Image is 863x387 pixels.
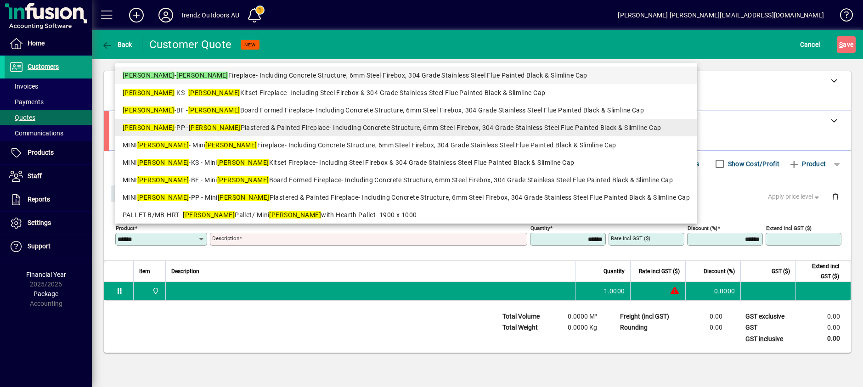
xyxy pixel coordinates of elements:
[9,129,63,137] span: Communications
[798,36,823,53] button: Cancel
[137,176,189,184] em: [PERSON_NAME]
[839,37,853,52] span: ave
[611,235,650,241] mat-label: Rate incl GST ($)
[123,89,175,96] em: [PERSON_NAME]
[28,149,54,156] span: Products
[604,266,625,276] span: Quantity
[833,2,852,32] a: Knowledge Base
[618,8,824,22] div: [PERSON_NAME] [PERSON_NAME][EMAIL_ADDRESS][DOMAIN_NAME]
[176,72,228,79] em: [PERSON_NAME]
[28,172,42,179] span: Staff
[111,185,142,202] button: Close
[9,83,38,90] span: Invoices
[137,159,189,166] em: [PERSON_NAME]
[115,154,697,171] mat-option: MINIBURTON-KS - Mini Burton Kitset Fireplace- Including Steel Firebox & 304 Grade Stainless Steel...
[269,211,321,219] em: [PERSON_NAME]
[553,311,608,322] td: 0.0000 M³
[685,282,740,300] td: 0.0000
[122,7,151,23] button: Add
[115,93,183,101] span: 1024 - [PERSON_NAME]
[837,36,856,53] button: Save
[741,322,796,333] td: GST
[104,176,851,210] div: Product
[5,79,92,94] a: Invoices
[108,189,144,197] app-page-header-button: Close
[613,159,699,168] label: Show Line Volumes/Weights
[218,194,270,201] em: [PERSON_NAME]
[92,36,142,53] app-page-header-button: Back
[28,219,51,226] span: Settings
[800,37,820,52] span: Cancel
[212,235,239,241] mat-label: Description
[839,41,843,48] span: S
[123,88,690,98] div: -KS - Kitset Fireplace- Including Steel Firebox & 304 Grade Stainless Steel Flue Painted Black & ...
[151,7,180,23] button: Profile
[217,176,269,184] em: [PERSON_NAME]
[189,124,241,131] em: [PERSON_NAME]
[741,311,796,322] td: GST exclusive
[123,72,175,79] em: [PERSON_NAME]
[26,271,66,278] span: Financial Year
[123,210,690,220] div: PALLET-B/MB-HRT - Pallet/ Mini with Hearth Pallet- 1900 x 1000
[796,333,851,345] td: 0.00
[102,41,132,48] span: Back
[180,8,239,22] div: Trendz Outdoors AU
[28,242,51,250] span: Support
[604,286,625,296] span: 1.0000
[9,98,44,106] span: Payments
[115,119,697,136] mat-option: BURTON-PP - Burton Plastered & Painted Fireplace- Including Concrete Structure, 6mm Steel Firebox...
[99,36,135,53] button: Back
[149,37,232,52] div: Customer Quote
[726,159,779,168] label: Show Cost/Profit
[28,196,50,203] span: Reports
[5,165,92,188] a: Staff
[498,322,553,333] td: Total Weight
[553,322,608,333] td: 0.0000 Kg
[123,107,175,114] em: [PERSON_NAME]
[796,322,851,333] td: 0.00
[183,211,235,219] em: [PERSON_NAME]
[5,188,92,211] a: Reports
[123,158,690,168] div: MINI -KS - Mini Kitset Fireplace- Including Steel Firebox & 304 Grade Stainless Steel Flue Painte...
[28,39,45,47] span: Home
[768,192,821,202] span: Apply price level
[801,261,839,281] span: Extend incl GST ($)
[123,123,690,133] div: -PP - Plastered & Painted Fireplace- Including Concrete Structure, 6mm Steel Firebox, 304 Grade S...
[5,235,92,258] a: Support
[115,136,697,154] mat-option: MINIBURTON - Mini Burton Fireplace- Including Concrete Structure, 6mm Steel Firebox, 304 Grade St...
[123,175,690,185] div: MINI -BF - Mini Board Formed Fireplace- Including Concrete Structure, 6mm Steel Firebox, 304 Grad...
[688,225,717,231] mat-label: Discount (%)
[115,67,697,84] mat-option: BURTON - Burton Fireplace- Including Concrete Structure, 6mm Steel Firebox, 304 Grade Stainless S...
[34,290,58,297] span: Package
[188,107,240,114] em: [PERSON_NAME]
[772,266,790,276] span: GST ($)
[615,322,678,333] td: Rounding
[123,140,690,150] div: MINI - Mini Fireplace- Including Concrete Structure, 6mm Steel Firebox, 304 Grade Stainless Steel...
[796,311,851,322] td: 0.00
[741,333,796,345] td: GST inclusive
[217,159,269,166] em: [PERSON_NAME]
[139,266,150,276] span: Item
[244,42,256,48] span: NEW
[498,311,553,322] td: Total Volume
[615,311,678,322] td: Freight (incl GST)
[115,84,697,101] mat-option: BURTON-KS - Burton Kitset Fireplace- Including Steel Firebox & 304 Grade Stainless Steel Flue Pai...
[9,114,35,121] span: Quotes
[704,266,735,276] span: Discount (%)
[116,225,135,231] mat-label: Product
[205,141,257,149] em: [PERSON_NAME]
[171,266,199,276] span: Description
[824,185,846,208] button: Delete
[123,193,690,202] div: MINI -PP - Mini Plastered & Painted Fireplace- Including Concrete Structure, 6mm Steel Firebox, 3...
[188,89,240,96] em: [PERSON_NAME]
[115,206,697,224] mat-option: PALLET-B/MB-HRT - Burton Pallet/ Mini Burton with Hearth Pallet- 1900 x 1000
[123,124,175,131] em: [PERSON_NAME]
[114,186,138,202] span: Close
[530,225,550,231] mat-label: Quantity
[115,189,697,206] mat-option: MINIBURTON-PP - Mini Burton Plastered & Painted Fireplace- Including Concrete Structure, 6mm Stee...
[115,101,697,119] mat-option: BURTON-BF - Burton Board Formed Fireplace- Including Concrete Structure, 6mm Steel Firebox, 304 G...
[678,311,733,322] td: 0.00
[678,322,733,333] td: 0.00
[137,141,189,149] em: [PERSON_NAME]
[5,141,92,164] a: Products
